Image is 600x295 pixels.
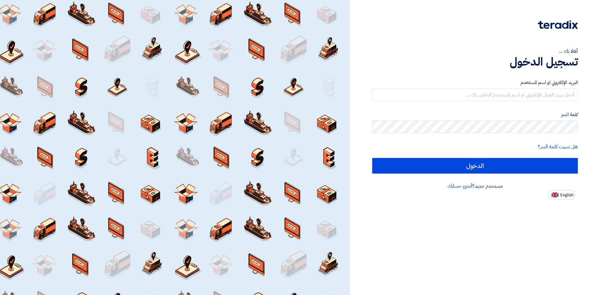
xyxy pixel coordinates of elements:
img: Teradix logo [538,20,578,29]
a: هل نسيت كلمة السر؟ [538,143,578,150]
a: أنشئ حسابك [447,182,472,190]
button: English [548,190,575,200]
h1: تسجيل الدخول [372,55,578,69]
span: English [560,193,573,197]
div: مستخدم جديد؟ [372,182,578,190]
input: الدخول [372,158,578,174]
label: كلمة السر [372,111,578,118]
label: البريد الإلكتروني او اسم المستخدم [372,79,578,86]
input: أدخل بريد العمل الإلكتروني او اسم المستخدم الخاص بك ... [372,89,578,101]
div: أهلا بك ... [372,47,578,55]
img: en-US.png [552,193,558,197]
